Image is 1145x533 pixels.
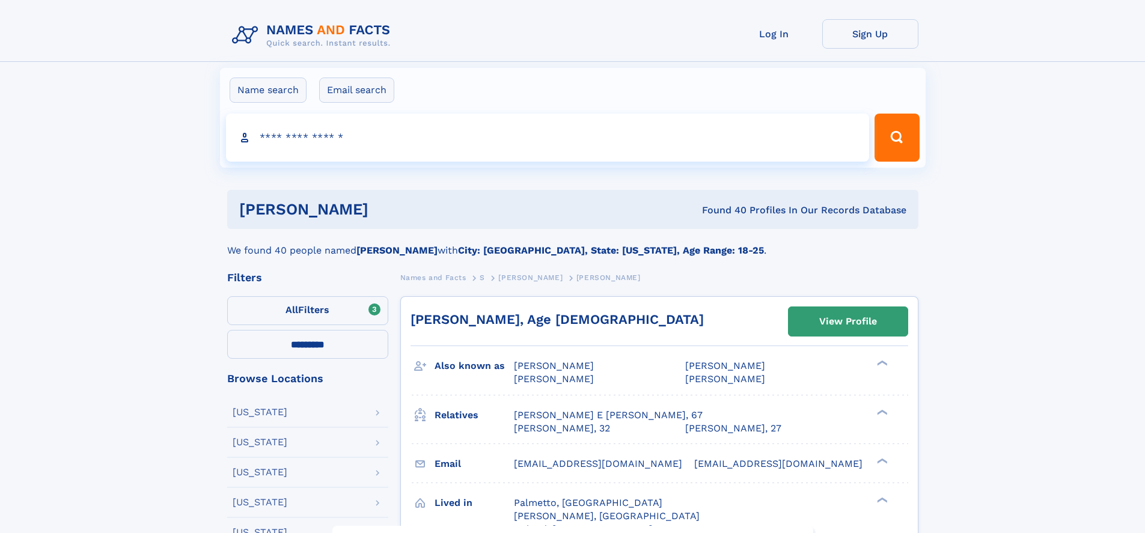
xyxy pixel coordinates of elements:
[411,312,704,327] a: [PERSON_NAME], Age [DEMOGRAPHIC_DATA]
[233,407,287,417] div: [US_STATE]
[514,360,594,371] span: [PERSON_NAME]
[576,273,641,282] span: [PERSON_NAME]
[874,496,888,504] div: ❯
[233,437,287,447] div: [US_STATE]
[480,270,485,285] a: S
[874,457,888,464] div: ❯
[874,359,888,367] div: ❯
[514,422,610,435] a: [PERSON_NAME], 32
[227,229,918,258] div: We found 40 people named with .
[514,373,594,385] span: [PERSON_NAME]
[239,202,536,217] h1: [PERSON_NAME]
[319,78,394,103] label: Email search
[435,493,514,513] h3: Lived in
[726,19,822,49] a: Log In
[233,468,287,477] div: [US_STATE]
[356,245,438,256] b: [PERSON_NAME]
[685,373,765,385] span: [PERSON_NAME]
[227,272,388,283] div: Filters
[685,422,781,435] a: [PERSON_NAME], 27
[227,19,400,52] img: Logo Names and Facts
[227,296,388,325] label: Filters
[227,373,388,384] div: Browse Locations
[819,308,877,335] div: View Profile
[480,273,485,282] span: S
[435,356,514,376] h3: Also known as
[535,204,906,217] div: Found 40 Profiles In Our Records Database
[514,510,700,522] span: [PERSON_NAME], [GEOGRAPHIC_DATA]
[285,304,298,315] span: All
[874,408,888,416] div: ❯
[435,405,514,425] h3: Relatives
[498,270,563,285] a: [PERSON_NAME]
[498,273,563,282] span: [PERSON_NAME]
[822,19,918,49] a: Sign Up
[789,307,908,336] a: View Profile
[435,454,514,474] h3: Email
[400,270,466,285] a: Names and Facts
[514,409,703,422] a: [PERSON_NAME] E [PERSON_NAME], 67
[514,497,662,508] span: Palmetto, [GEOGRAPHIC_DATA]
[685,360,765,371] span: [PERSON_NAME]
[694,458,863,469] span: [EMAIL_ADDRESS][DOMAIN_NAME]
[226,114,870,162] input: search input
[875,114,919,162] button: Search Button
[233,498,287,507] div: [US_STATE]
[230,78,307,103] label: Name search
[514,458,682,469] span: [EMAIL_ADDRESS][DOMAIN_NAME]
[458,245,764,256] b: City: [GEOGRAPHIC_DATA], State: [US_STATE], Age Range: 18-25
